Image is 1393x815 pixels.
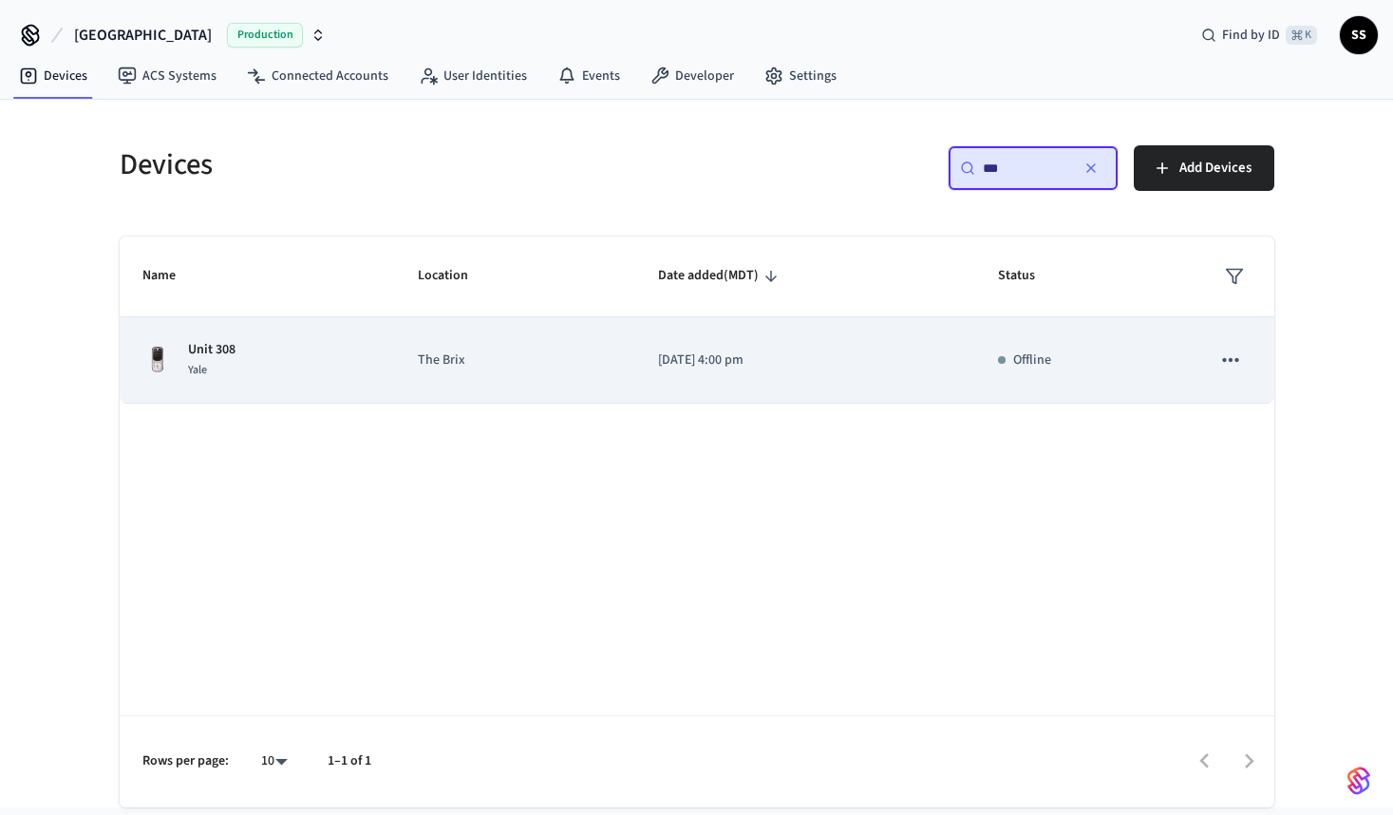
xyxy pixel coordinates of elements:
[658,351,952,370] p: [DATE] 4:00 pm
[1013,351,1051,370] p: Offline
[658,261,783,291] span: Date added(MDT)
[998,261,1060,291] span: Status
[120,145,686,184] h5: Devices
[103,59,232,93] a: ACS Systems
[120,237,1274,404] table: sticky table
[232,59,404,93] a: Connected Accounts
[188,362,207,378] span: Yale
[142,751,229,771] p: Rows per page:
[1342,18,1376,52] span: SS
[328,751,371,771] p: 1–1 of 1
[188,340,235,360] p: Unit 308
[1222,26,1280,45] span: Find by ID
[74,24,212,47] span: [GEOGRAPHIC_DATA]
[418,351,612,370] p: The Brix
[1179,156,1252,180] span: Add Devices
[252,748,297,775] div: 10
[1186,18,1332,52] div: Find by ID⌘ K
[542,59,635,93] a: Events
[635,59,749,93] a: Developer
[418,261,493,291] span: Location
[1340,16,1378,54] button: SS
[142,345,173,375] img: Yale Assure Touchscreen Wifi Smart Lock, Satin Nickel, Front
[1134,145,1274,191] button: Add Devices
[142,261,200,291] span: Name
[1347,766,1370,796] img: SeamLogoGradient.69752ec5.svg
[4,59,103,93] a: Devices
[227,23,303,47] span: Production
[404,59,542,93] a: User Identities
[1286,26,1317,45] span: ⌘ K
[749,59,852,93] a: Settings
